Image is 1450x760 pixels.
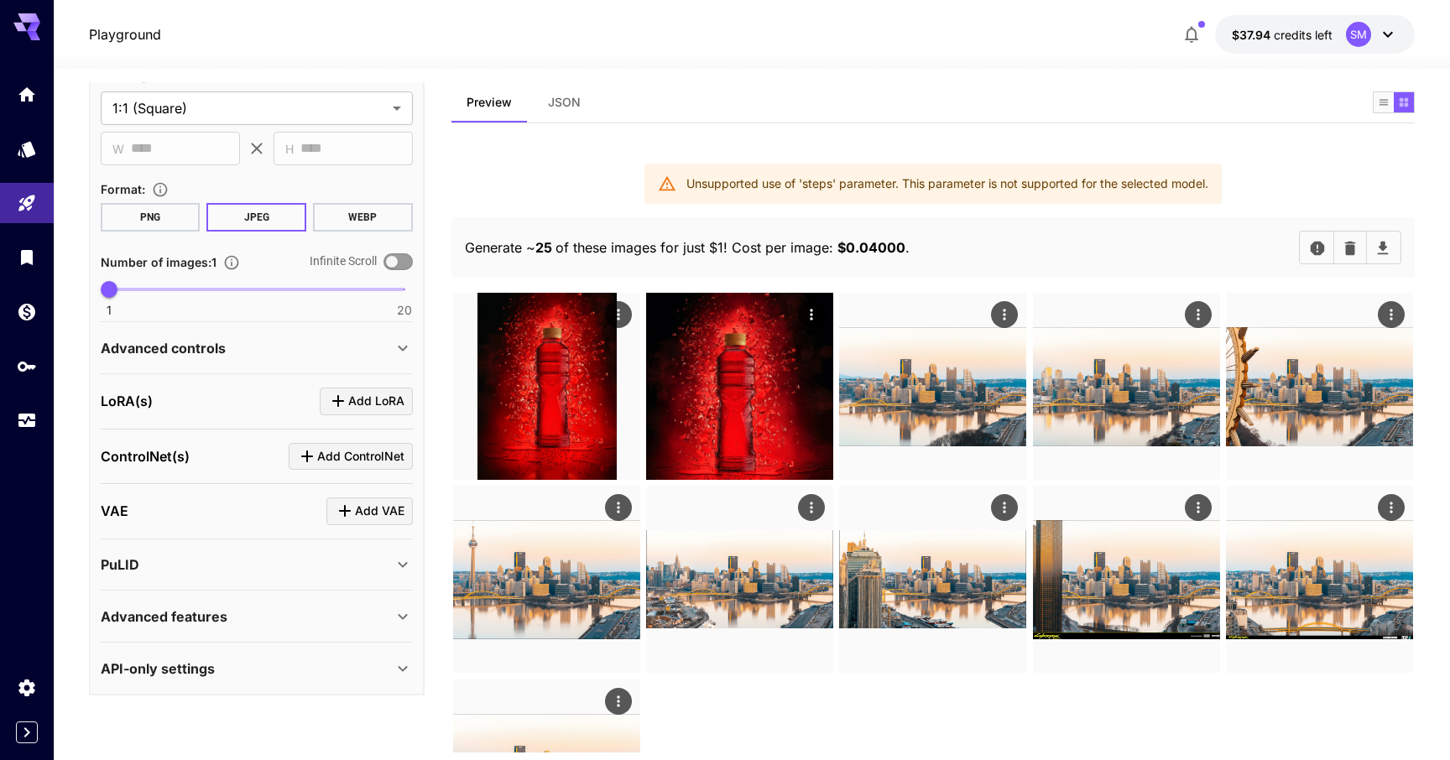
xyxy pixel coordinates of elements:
[1308,237,1327,258] button: Report issue
[101,446,190,466] p: ControlNet(s)
[1346,22,1371,47] div: SM
[17,410,37,431] div: Usage
[101,648,413,689] div: API-only settings
[1215,15,1415,54] button: $37.9402SM
[1374,237,1392,258] button: Download All
[17,356,37,377] div: API Keys
[1226,293,1413,480] img: 9k=
[1232,26,1333,44] div: $37.9402
[101,554,139,575] p: PuLID
[317,446,404,467] span: Add ControlNet
[101,338,226,358] p: Advanced controls
[1274,28,1333,42] span: credits left
[206,203,306,232] button: JPEG
[320,388,413,415] button: Click to add LoRA
[101,596,413,637] div: Advanced features
[101,544,413,585] div: PuLID
[17,138,37,159] div: Models
[101,606,227,627] p: Advanced features
[646,293,833,480] img: 2Q==
[17,677,37,698] div: Settings
[1341,237,1359,258] button: Clear Images
[17,301,37,322] div: Wallet
[101,658,215,679] p: API-only settings
[310,252,413,270] div: Toggle this option to enable infinite scrolling. Images will load automatically as you scroll, ma...
[355,501,404,522] span: Add VAE
[1226,486,1413,673] img: 9k=
[548,95,581,110] span: JSON
[101,68,128,82] span: Size :
[145,181,175,198] button: Choose the file format for the output image.
[453,486,640,673] img: 9k=
[310,252,377,270] label: Infinite Scroll
[1394,92,1414,112] button: Show images in grid view
[1374,92,1394,112] button: Show images in list view
[107,302,112,319] span: 1
[216,254,247,271] button: Specify how many images to generate in a single request. Each image generation will be charged se...
[326,497,413,525] button: Click to add VAE
[397,302,412,319] span: 20
[101,203,201,232] button: PNG
[89,24,161,44] a: Playground
[101,501,128,521] p: VAE
[313,203,413,232] button: WEBP
[1232,28,1274,42] span: $37.94
[289,443,413,471] button: Click to add ControlNet
[646,486,833,673] img: 2Q==
[17,247,37,268] div: Library
[1033,486,1220,673] img: 2Q==
[1033,293,1220,480] img: 2Q==
[17,84,37,105] div: Home
[686,169,1208,199] div: Unsupported use of 'steps' parameter. This parameter is not supported for the selected model.
[89,24,161,44] nav: breadcrumb
[101,255,216,269] span: Number of images : 1
[839,293,1026,480] img: 9k=
[17,193,37,214] div: Playground
[467,95,512,110] span: Preview
[101,391,153,411] p: LoRA(s)
[837,239,905,256] b: $ 0.04000
[453,293,640,480] img: Z
[465,239,910,256] span: Generate ~ of these images for just $1! Cost per image: .
[839,486,1026,673] img: 2Q==
[101,182,145,196] span: Format :
[112,139,124,159] span: W
[348,391,404,412] span: Add LoRA
[112,98,386,118] span: 1:1 (Square)
[16,721,38,743] button: Expand sidebar
[101,328,413,368] div: Advanced controls
[285,139,294,159] span: H
[535,239,555,256] b: 25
